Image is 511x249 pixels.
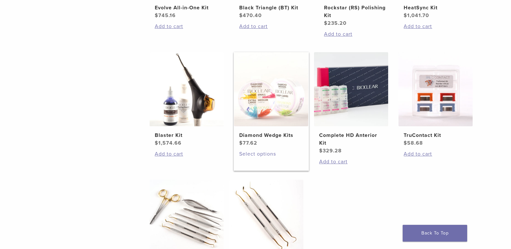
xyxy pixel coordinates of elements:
[319,158,383,166] a: Add to cart: “Complete HD Anterior Kit”
[404,140,423,146] bdi: 58.68
[155,131,219,139] h2: Blaster Kit
[324,20,328,26] span: $
[404,131,467,139] h2: TruContact Kit
[404,4,467,12] h2: HeatSync Kit
[155,12,176,19] bdi: 745.16
[404,12,429,19] bdi: 1,041.70
[404,23,467,30] a: Add to cart: “HeatSync Kit”
[314,52,389,155] a: Complete HD Anterior KitComplete HD Anterior Kit $329.28
[404,12,407,19] span: $
[324,4,388,19] h2: Rockstar (RS) Polishing Kit
[155,23,219,30] a: Add to cart: “Evolve All-in-One Kit”
[319,148,323,154] span: $
[398,52,473,126] img: TruContact Kit
[404,150,467,158] a: Add to cart: “TruContact Kit”
[314,52,388,126] img: Complete HD Anterior Kit
[239,140,257,146] bdi: 77.62
[155,150,219,158] a: Add to cart: “Blaster Kit”
[149,52,224,147] a: Blaster KitBlaster Kit $1,574.66
[239,140,243,146] span: $
[239,12,243,19] span: $
[150,52,224,126] img: Blaster Kit
[324,30,388,38] a: Add to cart: “Rockstar (RS) Polishing Kit”
[239,4,303,12] h2: Black Triangle (BT) Kit
[155,140,182,146] bdi: 1,574.66
[234,52,308,126] img: Diamond Wedge Kits
[155,140,158,146] span: $
[239,150,303,158] a: Select options for “Diamond Wedge Kits”
[239,12,262,19] bdi: 470.40
[155,12,158,19] span: $
[324,20,347,26] bdi: 235.20
[319,131,383,147] h2: Complete HD Anterior Kit
[404,140,407,146] span: $
[403,225,467,242] a: Back To Top
[239,131,303,139] h2: Diamond Wedge Kits
[319,148,342,154] bdi: 329.28
[234,52,309,147] a: Diamond Wedge KitsDiamond Wedge Kits $77.62
[239,23,303,30] a: Add to cart: “Black Triangle (BT) Kit”
[155,4,219,12] h2: Evolve All-in-One Kit
[398,52,473,147] a: TruContact KitTruContact Kit $58.68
